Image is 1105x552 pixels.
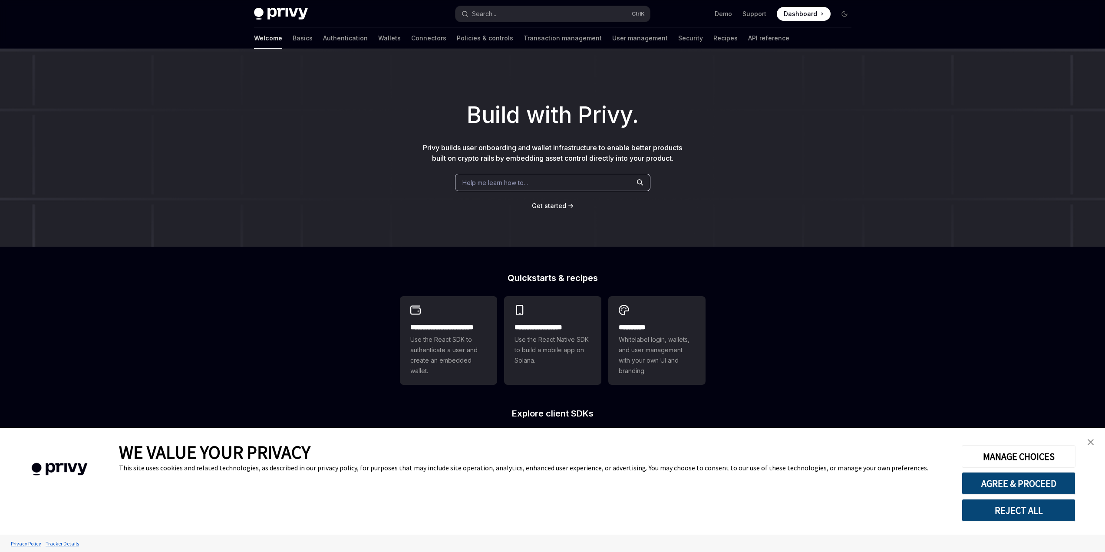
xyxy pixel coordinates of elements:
[254,28,282,49] a: Welcome
[777,7,831,21] a: Dashboard
[410,334,487,376] span: Use the React SDK to authenticate a user and create an embedded wallet.
[13,450,106,488] img: company logo
[748,28,789,49] a: API reference
[784,10,817,18] span: Dashboard
[293,28,313,49] a: Basics
[619,334,695,376] span: Whitelabel login, wallets, and user management with your own UI and branding.
[378,28,401,49] a: Wallets
[43,536,81,551] a: Tracker Details
[423,143,682,162] span: Privy builds user onboarding and wallet infrastructure to enable better products built on crypto ...
[612,28,668,49] a: User management
[962,499,1075,522] button: REJECT ALL
[400,409,706,418] h2: Explore client SDKs
[632,10,645,17] span: Ctrl K
[962,445,1075,468] button: MANAGE CHOICES
[254,8,308,20] img: dark logo
[962,472,1075,495] button: AGREE & PROCEED
[400,274,706,282] h2: Quickstarts & recipes
[524,28,602,49] a: Transaction management
[119,463,949,472] div: This site uses cookies and related technologies, as described in our privacy policy, for purposes...
[504,296,601,385] a: **** **** **** ***Use the React Native SDK to build a mobile app on Solana.
[532,202,566,210] a: Get started
[608,296,706,385] a: **** *****Whitelabel login, wallets, and user management with your own UI and branding.
[472,9,496,19] div: Search...
[462,178,528,187] span: Help me learn how to…
[838,7,851,21] button: Toggle dark mode
[713,28,738,49] a: Recipes
[532,202,566,209] span: Get started
[411,28,446,49] a: Connectors
[323,28,368,49] a: Authentication
[1088,439,1094,445] img: close banner
[457,28,513,49] a: Policies & controls
[455,6,650,22] button: Search...CtrlK
[715,10,732,18] a: Demo
[14,98,1091,132] h1: Build with Privy.
[742,10,766,18] a: Support
[9,536,43,551] a: Privacy Policy
[1082,433,1099,451] a: close banner
[515,334,591,366] span: Use the React Native SDK to build a mobile app on Solana.
[119,441,310,463] span: WE VALUE YOUR PRIVACY
[678,28,703,49] a: Security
